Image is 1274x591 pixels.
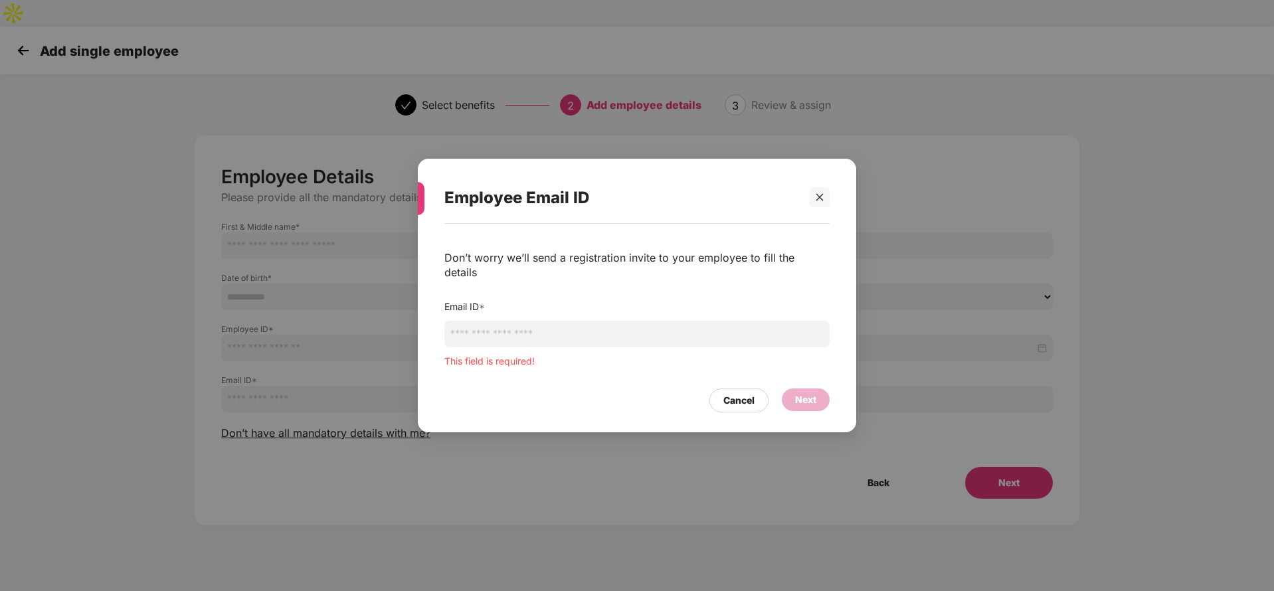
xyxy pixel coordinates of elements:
[444,250,830,280] div: Don’t worry we’ll send a registration invite to your employee to fill the details
[815,193,824,202] span: close
[444,172,798,224] div: Employee Email ID
[795,392,816,407] div: Next
[444,301,485,312] label: Email ID
[444,355,535,367] span: This field is required!
[723,393,755,408] div: Cancel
